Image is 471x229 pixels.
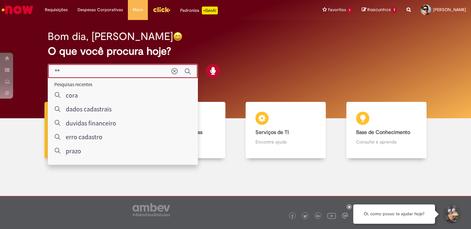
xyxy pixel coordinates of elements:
[255,139,316,145] p: Encontre ajuda
[180,7,218,14] div: Padroniza
[392,7,397,13] span: 1
[153,5,170,14] img: click_logo_yellow_360x200.png
[367,7,391,13] span: Rascunhos
[45,7,68,13] span: Requisições
[356,139,417,145] p: Consulte e aprenda
[235,102,336,159] a: Serviços de TI Encontre ajuda
[353,204,435,224] div: Oi, como posso te ajudar hoje?
[316,214,320,218] img: logo_footer_linkedin.png
[173,32,183,41] img: happy-face.png
[291,215,294,218] img: logo_footer_facebook.png
[48,31,173,42] h2: Bom dia, [PERSON_NAME]
[336,102,437,159] a: Base de Conhecimento Consulte e aprenda
[255,129,289,136] b: Serviços de TI
[155,129,202,136] b: Catálogo de Ofertas
[48,46,423,57] h2: O que você procura hoje?
[34,102,135,159] a: Tirar dúvidas Tirar dúvidas com Lupi Assist e Gen Ai
[202,7,218,14] p: +GenAi
[347,8,352,13] span: 1
[362,7,397,13] a: Rascunhos
[433,7,466,12] span: [PERSON_NAME]
[342,213,348,219] img: logo_footer_workplace.png
[304,215,307,218] img: logo_footer_twitter.png
[78,7,123,13] span: Despesas Corporativas
[328,7,346,13] span: Favoritos
[132,203,170,216] img: logo_footer_ambev_rotulo_gray.png
[356,129,410,136] b: Base de Conhecimento
[133,7,143,13] span: More
[1,3,34,16] img: ServiceNow
[327,211,336,220] img: logo_footer_youtube.png
[442,204,461,224] button: Iniciar Conversa de Suporte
